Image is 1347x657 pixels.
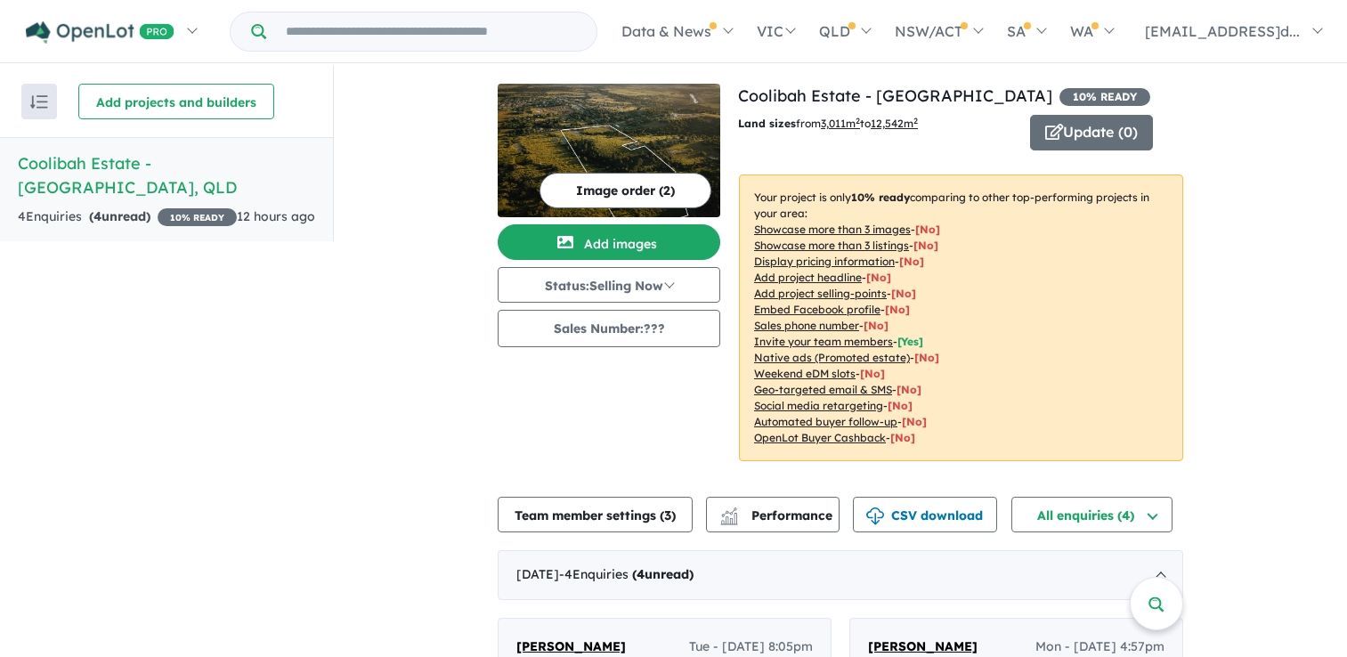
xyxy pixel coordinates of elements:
u: 12,542 m [871,117,918,130]
span: 4 [93,208,101,224]
button: All enquiries (4) [1011,497,1173,532]
a: Coolibah Estate - [GEOGRAPHIC_DATA] [738,85,1052,106]
span: [ No ] [891,287,916,300]
span: [EMAIL_ADDRESS]d... [1145,22,1300,40]
b: Land sizes [738,117,796,130]
img: sort.svg [30,95,48,109]
sup: 2 [856,116,860,126]
u: Automated buyer follow-up [754,415,897,428]
span: [ No ] [866,271,891,284]
img: Coolibah Estate - Lowood [498,84,720,217]
u: Embed Facebook profile [754,303,880,316]
h5: Coolibah Estate - [GEOGRAPHIC_DATA] , QLD [18,151,315,199]
u: Display pricing information [754,255,895,268]
span: 3 [664,507,671,523]
button: Status:Selling Now [498,267,720,303]
u: Add project selling-points [754,287,887,300]
u: Geo-targeted email & SMS [754,383,892,396]
sup: 2 [913,116,918,126]
u: Invite your team members [754,335,893,348]
strong: ( unread) [632,566,694,582]
span: [No] [902,415,927,428]
button: Image order (2) [540,173,711,208]
button: Add images [498,224,720,260]
span: [No] [914,351,939,364]
u: Social media retargeting [754,399,883,412]
span: 12 hours ago [237,208,315,224]
span: [ Yes ] [897,335,923,348]
span: Performance [723,507,832,523]
strong: ( unread) [89,208,150,224]
u: Add project headline [754,271,862,284]
span: to [860,117,918,130]
span: 10 % READY [158,208,237,226]
input: Try estate name, suburb, builder or developer [270,12,593,51]
img: download icon [866,507,884,525]
u: 3,011 m [821,117,860,130]
span: [ No ] [913,239,938,252]
u: Showcase more than 3 listings [754,239,909,252]
button: Team member settings (3) [498,497,693,532]
p: from [738,115,1017,133]
u: Showcase more than 3 images [754,223,911,236]
span: [ No ] [864,319,889,332]
span: - 4 Enquir ies [559,566,694,582]
span: [PERSON_NAME] [868,638,978,654]
span: [PERSON_NAME] [516,638,626,654]
u: Weekend eDM slots [754,367,856,380]
button: CSV download [853,497,997,532]
p: Your project is only comparing to other top-performing projects in your area: - - - - - - - - - -... [739,174,1183,461]
img: bar-chart.svg [720,513,738,524]
button: Add projects and builders [78,84,274,119]
button: Performance [706,497,840,532]
span: [No] [890,431,915,444]
u: OpenLot Buyer Cashback [754,431,886,444]
img: Openlot PRO Logo White [26,21,174,44]
span: [ No ] [915,223,940,236]
b: 10 % ready [851,191,910,204]
span: [No] [888,399,913,412]
div: [DATE] [498,550,1183,600]
span: 10 % READY [1059,88,1150,106]
u: Sales phone number [754,319,859,332]
span: 4 [637,566,645,582]
span: [No] [860,367,885,380]
img: line-chart.svg [721,507,737,517]
button: Update (0) [1030,115,1153,150]
span: [No] [897,383,921,396]
u: Native ads (Promoted estate) [754,351,910,364]
div: 4 Enquir ies [18,207,237,228]
span: [ No ] [899,255,924,268]
span: [ No ] [885,303,910,316]
button: Sales Number:??? [498,310,720,347]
